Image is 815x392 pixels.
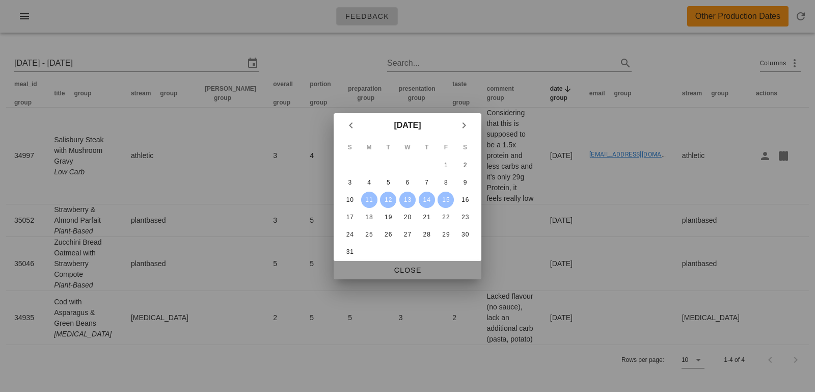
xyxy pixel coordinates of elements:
[342,196,358,203] div: 10
[437,139,455,156] th: F
[399,174,416,191] button: 6
[379,139,397,156] th: T
[399,196,416,203] div: 13
[438,226,454,243] button: 29
[399,209,416,225] button: 20
[342,214,358,221] div: 17
[419,192,435,208] button: 14
[438,192,454,208] button: 15
[380,209,396,225] button: 19
[390,115,425,136] button: [DATE]
[361,214,377,221] div: 18
[399,231,416,238] div: 27
[399,179,416,186] div: 6
[455,116,473,135] button: Next month
[419,226,435,243] button: 28
[438,179,454,186] div: 8
[419,179,435,186] div: 7
[457,214,473,221] div: 23
[457,226,473,243] button: 30
[361,226,377,243] button: 25
[419,174,435,191] button: 7
[419,209,435,225] button: 21
[380,192,396,208] button: 12
[399,214,416,221] div: 20
[457,162,473,169] div: 2
[399,192,416,208] button: 13
[438,231,454,238] div: 29
[342,226,358,243] button: 24
[399,226,416,243] button: 27
[438,157,454,173] button: 1
[456,139,474,156] th: S
[457,209,473,225] button: 23
[419,196,435,203] div: 14
[438,214,454,221] div: 22
[342,266,473,274] span: Close
[361,174,377,191] button: 4
[438,196,454,203] div: 15
[361,179,377,186] div: 4
[380,174,396,191] button: 5
[380,214,396,221] div: 19
[342,248,358,255] div: 31
[398,139,417,156] th: W
[380,196,396,203] div: 12
[380,179,396,186] div: 5
[419,214,435,221] div: 21
[342,231,358,238] div: 24
[342,179,358,186] div: 3
[438,174,454,191] button: 8
[457,192,473,208] button: 16
[334,261,481,279] button: Close
[342,116,360,135] button: Previous month
[380,226,396,243] button: 26
[361,209,377,225] button: 18
[361,196,377,203] div: 11
[342,209,358,225] button: 17
[438,209,454,225] button: 22
[438,162,454,169] div: 1
[342,244,358,260] button: 31
[342,174,358,191] button: 3
[342,192,358,208] button: 10
[419,231,435,238] div: 28
[457,179,473,186] div: 9
[457,196,473,203] div: 16
[380,231,396,238] div: 26
[418,139,436,156] th: T
[457,231,473,238] div: 30
[341,139,359,156] th: S
[361,231,377,238] div: 25
[360,139,378,156] th: M
[457,174,473,191] button: 9
[361,192,377,208] button: 11
[457,157,473,173] button: 2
